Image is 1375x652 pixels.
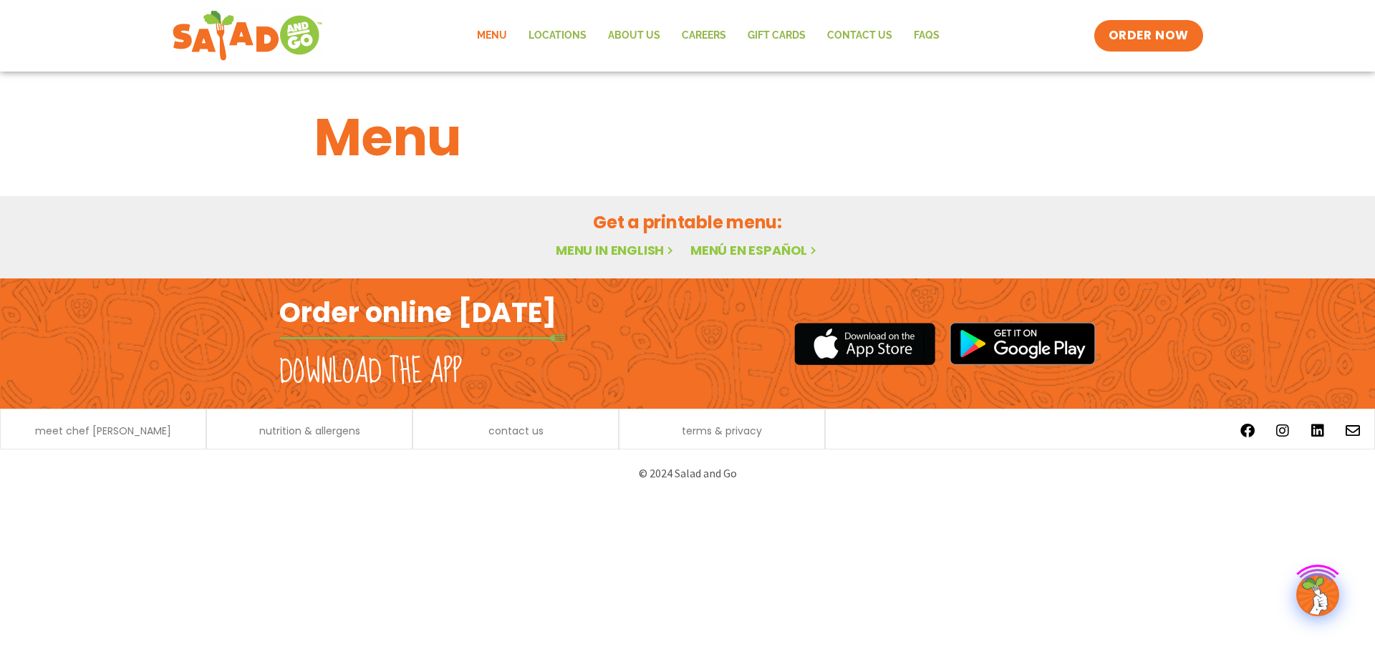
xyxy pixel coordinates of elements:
p: © 2024 Salad and Go [286,464,1089,483]
h1: Menu [314,99,1061,176]
nav: Menu [466,19,950,52]
a: Menu in English [556,241,676,259]
span: ORDER NOW [1109,27,1189,44]
a: Careers [671,19,737,52]
a: contact us [488,426,544,436]
a: GIFT CARDS [737,19,816,52]
a: terms & privacy [682,426,762,436]
a: About Us [597,19,671,52]
a: FAQs [903,19,950,52]
a: Menú en español [690,241,819,259]
img: google_play [950,322,1096,365]
a: Locations [518,19,597,52]
a: ORDER NOW [1094,20,1203,52]
a: Contact Us [816,19,903,52]
h2: Download the app [279,352,462,392]
img: fork [279,334,566,342]
h2: Get a printable menu: [314,210,1061,235]
a: meet chef [PERSON_NAME] [35,426,171,436]
img: new-SAG-logo-768×292 [172,7,323,64]
img: appstore [794,321,935,367]
a: nutrition & allergens [259,426,360,436]
a: Menu [466,19,518,52]
h2: Order online [DATE] [279,295,556,330]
